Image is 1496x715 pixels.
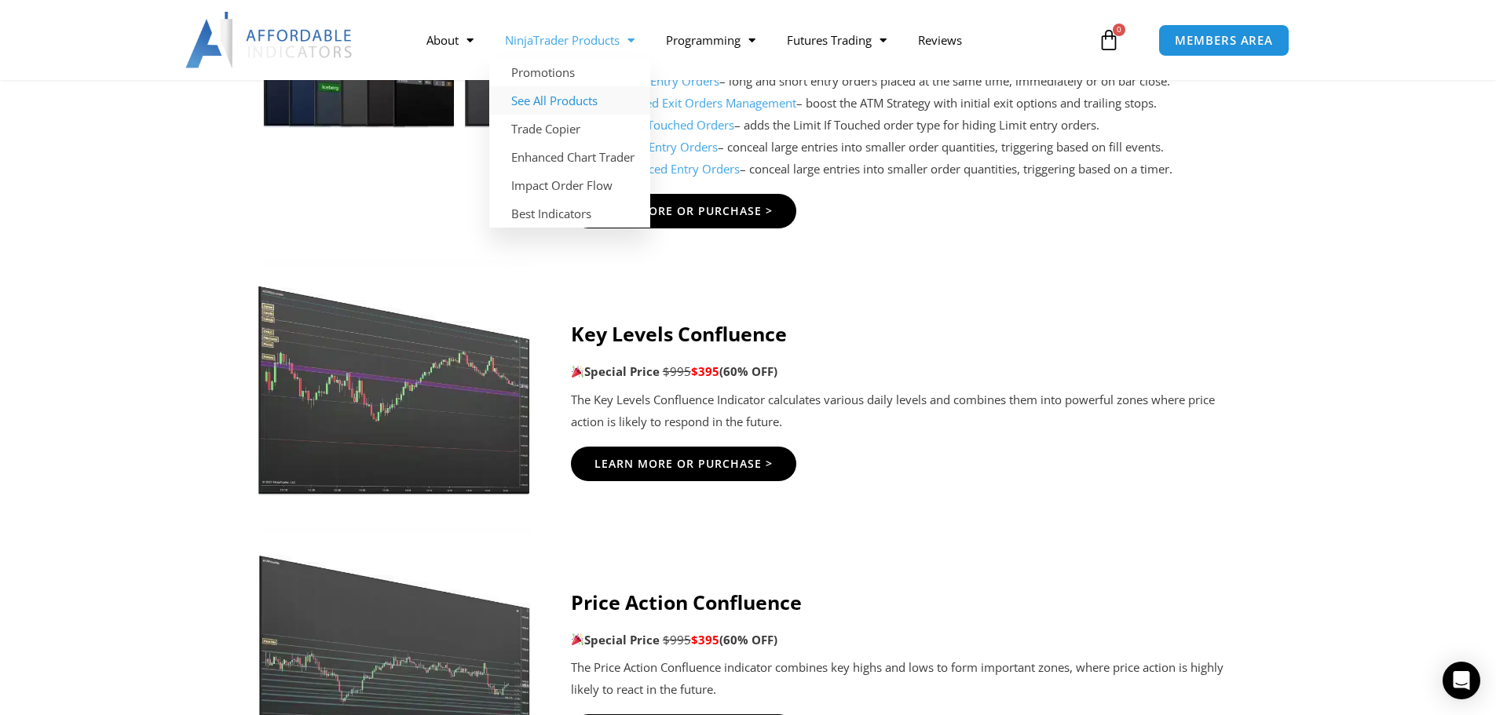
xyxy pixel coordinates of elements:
a: Best Indicators [489,199,650,228]
a: About [411,22,489,58]
a: Advanced Exit Orders Management [606,95,796,111]
b: (60% OFF) [719,363,777,379]
a: Iceberg Entry Orders [606,139,718,155]
a: Programming [650,22,771,58]
img: 🎉 [572,633,583,645]
ul: NinjaTrader Products [489,58,650,228]
li: – boost the ATM Strategy with initial exit options and trailing stops. [606,93,1239,115]
span: Learn More Or Purchase > [594,206,773,217]
a: Learn More Or Purchase > [571,194,796,228]
span: $995 [663,363,691,379]
span: $395 [691,632,719,648]
a: Time Sliced Entry Orders [606,161,740,177]
nav: Menu [411,22,1094,58]
a: Promotions [489,58,650,86]
img: Key-Levels-1jpg | Affordable Indicators – NinjaTrader [258,260,532,495]
a: Learn More Or Purchase > [571,447,796,481]
b: (60% OFF) [719,632,777,648]
div: Open Intercom Messenger [1443,662,1480,699]
p: The Price Action Confluence indicator combines key highs and lows to form important zones, where ... [571,657,1239,701]
a: Enhanced Chart Trader [489,143,650,171]
strong: Price Action Confluence [571,589,802,615]
span: Learn More Or Purchase > [594,458,773,469]
a: Impact Order Flow [489,171,650,199]
a: Reviews [902,22,978,58]
li: – adds the Limit If Touched order type for hiding Limit entry orders. [606,115,1239,137]
a: Bracket Entry Orders [606,73,719,89]
span: MEMBERS AREA [1175,35,1273,46]
img: 🎉 [572,366,583,378]
a: Limit If Touched Orders [606,117,734,133]
a: Trade Copier [489,115,650,143]
a: Futures Trading [771,22,902,58]
strong: Special Price [571,632,660,648]
span: $395 [691,363,719,379]
a: MEMBERS AREA [1158,24,1289,57]
li: – conceal large entries into smaller order quantities, triggering based on fill events. [606,137,1239,159]
a: 0 [1074,17,1143,63]
span: 0 [1113,24,1125,36]
a: NinjaTrader Products [489,22,650,58]
strong: Special Price [571,363,660,379]
span: $995 [663,632,691,648]
p: The Key Levels Confluence Indicator calculates various daily levels and combines them into powerf... [571,389,1239,433]
li: – long and short entry orders placed at the same time, immediately or on bar close. [606,71,1239,93]
img: LogoAI | Affordable Indicators – NinjaTrader [185,12,354,68]
li: – conceal large entries into smaller order quantities, triggering based on a timer. [606,159,1239,181]
a: See All Products [489,86,650,115]
strong: Key Levels Confluence [571,320,787,347]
